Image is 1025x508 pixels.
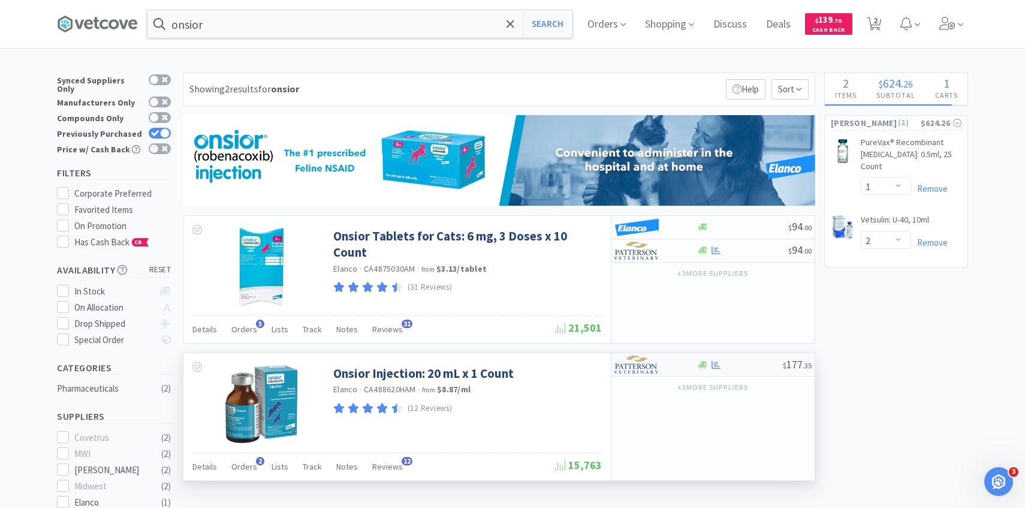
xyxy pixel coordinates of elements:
span: [PERSON_NAME] [831,116,897,130]
p: (31 Reviews) [408,281,453,294]
span: Sort [771,79,809,100]
span: Notes [336,461,358,472]
img: f5e969b455434c6296c6d81ef179fa71_3.png [614,356,659,374]
a: Discuss [709,19,752,30]
img: cad21a4972ff45d6bc147a678ad455e5 [614,218,659,236]
a: Deals [761,19,795,30]
h5: Availability [57,263,171,277]
a: Remove [911,237,948,248]
span: for [258,83,299,95]
h5: Suppliers [57,410,171,423]
img: 9252b725efc94beaadfb12d9df5a37bd_410706.jpeg [831,139,855,163]
img: cc41e759e4374c33ab806e85957805bd.png [183,115,815,206]
span: 2 [256,457,264,465]
div: ( 2 ) [161,447,171,461]
strong: onsior [271,83,299,95]
a: Elanco [333,263,358,274]
div: ( 2 ) [161,431,171,445]
span: Details [192,461,217,472]
span: Details [192,324,217,335]
h4: Items [825,89,866,101]
span: Lists [272,461,288,472]
span: 94 [788,243,812,257]
img: dfeba9340ce940a4a4b7ccbbe16f3f38_153907.jpeg [222,365,300,443]
div: Synced Suppliers Only [57,74,143,93]
span: 12 [402,457,412,465]
h4: Subtotal [866,89,925,101]
h5: Filters [57,166,171,180]
div: MWI [74,447,149,461]
span: $ [815,17,818,25]
button: Search [523,10,572,38]
span: · [360,384,362,395]
span: · [360,263,362,274]
span: 177 [783,357,812,371]
span: . 00 [803,247,812,255]
span: 2 [843,76,849,91]
span: Orders [231,324,257,335]
div: Favorited Items [74,203,171,217]
span: Has Cash Back [74,236,149,248]
div: . [866,77,925,89]
div: Price w/ Cash Back [57,143,143,154]
img: f5e969b455434c6296c6d81ef179fa71_3.png [614,242,659,260]
span: . 35 [803,361,812,370]
span: 5 [256,320,264,328]
span: Lists [272,324,288,335]
h5: Categories [57,361,171,375]
a: Vetsulin: U-40, 10ml [861,214,929,231]
a: $139.70Cash Back [805,8,852,40]
span: 94 [788,220,812,233]
span: CA488620HAM [364,384,416,395]
span: 1 [943,76,949,91]
span: 15,763 [555,458,602,472]
span: . 00 [803,223,812,232]
strong: $8.87 / ml [437,384,471,395]
span: Reviews [372,324,403,335]
div: Corporate Preferred [74,187,171,201]
a: PureVax® Recombinant [MEDICAL_DATA]: 0.5ml, 25 Count [861,137,961,177]
span: $ [879,78,883,90]
div: Previously Purchased [57,128,143,138]
span: ( 2 ) [897,117,921,129]
span: 139 [815,14,842,25]
a: 2 [862,20,887,31]
span: $ [783,361,786,370]
a: Remove [911,183,948,194]
div: Compounds Only [57,112,143,122]
img: 6f4171e742e343b9b8a9720e688844d9_822945.jpeg [831,215,855,239]
a: Elanco [333,384,358,395]
div: ( 2 ) [161,479,171,494]
div: Drop Shipped [74,317,154,331]
div: Special Order [74,333,154,347]
span: 21,501 [555,321,602,335]
span: Orders [231,461,257,472]
span: 31 [402,320,412,328]
p: Help [726,79,765,100]
span: CA4875030AM [364,263,415,274]
img: af8117114a04494aab2dbb6f4b347b42_204306.jpeg [239,228,283,306]
span: from [422,386,435,394]
p: (12 Reviews) [408,402,453,415]
div: In Stock [74,284,154,299]
div: ( 2 ) [161,381,171,396]
a: Onsior Tablets for Cats: 6 mg, 3 Doses x 10 Count [333,228,599,261]
span: · [418,384,420,395]
button: +3more suppliers [671,265,755,282]
span: Notes [336,324,358,335]
span: 624 [883,76,901,91]
button: +3more suppliers [671,379,755,396]
div: On Promotion [74,219,171,233]
span: · [417,263,420,274]
span: reset [149,264,171,276]
input: Search by item, sku, manufacturer, ingredient, size... [147,10,572,38]
span: Track [303,461,322,472]
div: ( 2 ) [161,463,171,477]
div: Showing 2 results [189,82,299,97]
span: from [421,265,435,273]
span: 3 [1009,467,1018,477]
iframe: Intercom live chat [984,467,1013,496]
span: $ [788,223,792,232]
div: Pharmaceuticals [57,381,154,396]
span: Reviews [372,461,403,472]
